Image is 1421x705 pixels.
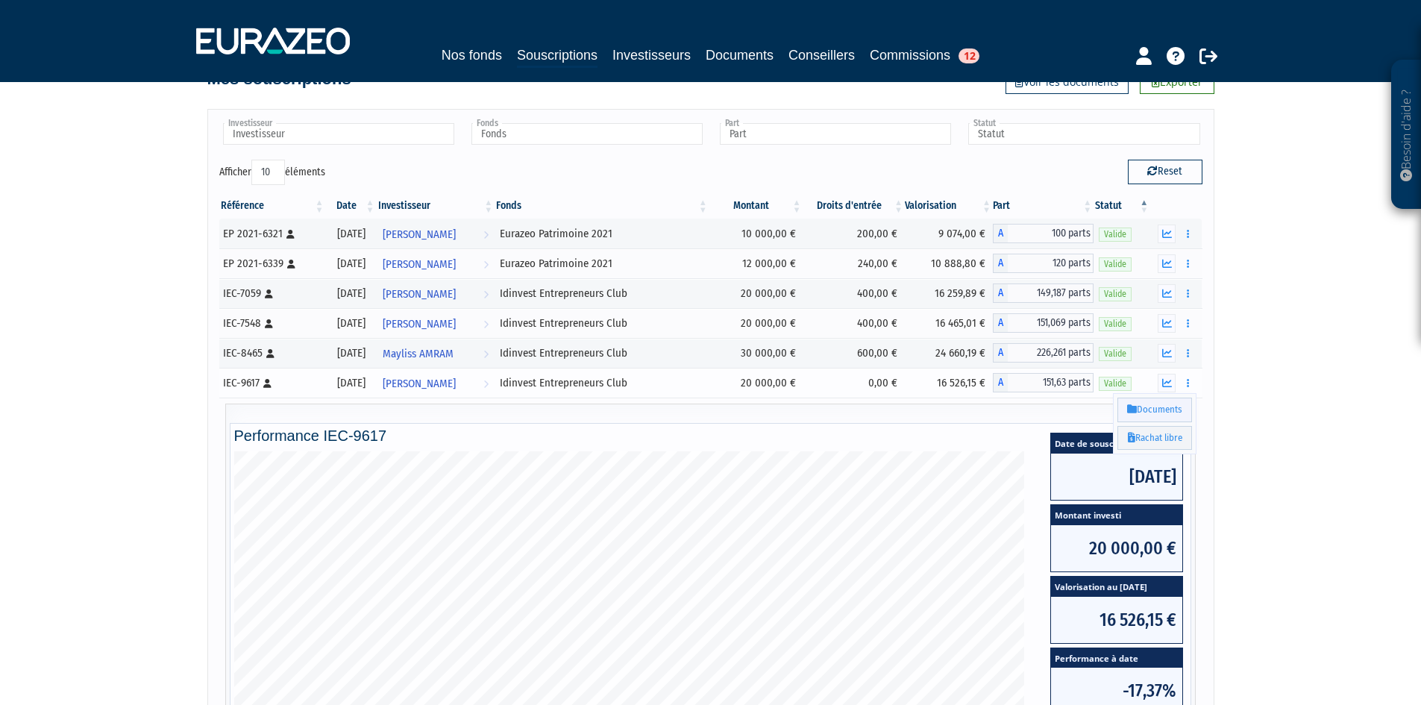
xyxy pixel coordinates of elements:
span: 120 parts [1008,254,1094,273]
span: [PERSON_NAME] [383,370,456,398]
p: Besoin d'aide ? [1398,68,1415,202]
i: [Français] Personne physique [287,260,295,269]
td: 10 000,00 € [709,219,803,248]
label: Afficher éléments [219,160,325,185]
td: 12 000,00 € [709,248,803,278]
span: 100 parts [1008,224,1094,243]
td: 400,00 € [803,308,905,338]
span: Valide [1099,228,1132,242]
span: [PERSON_NAME] [383,281,456,308]
td: 0,00 € [803,368,905,398]
div: EP 2021-6339 [223,256,321,272]
select: Afficheréléments [251,160,285,185]
div: IEC-9617 [223,375,321,391]
td: 16 526,15 € [905,368,993,398]
a: Mayliss AMRAM [377,338,495,368]
th: Référence : activer pour trier la colonne par ordre croissant [219,193,326,219]
div: Eurazeo Patrimoine 2021 [500,256,703,272]
i: [Français] Personne physique [286,230,295,239]
div: Idinvest Entrepreneurs Club [500,345,703,361]
th: Valorisation: activer pour trier la colonne par ordre croissant [905,193,993,219]
span: A [993,373,1008,392]
span: 20 000,00 € [1051,525,1182,571]
a: Rachat libre [1117,426,1192,451]
div: A - Eurazeo Patrimoine 2021 [993,224,1094,243]
div: EP 2021-6321 [223,226,321,242]
a: Conseillers [788,45,855,66]
span: A [993,313,1008,333]
div: Idinvest Entrepreneurs Club [500,316,703,331]
div: A - Idinvest Entrepreneurs Club [993,313,1094,333]
span: Performance à date [1051,648,1182,668]
a: [PERSON_NAME] [377,368,495,398]
a: [PERSON_NAME] [377,308,495,338]
a: [PERSON_NAME] [377,278,495,308]
div: [DATE] [330,316,371,331]
th: Montant: activer pour trier la colonne par ordre croissant [709,193,803,219]
th: Droits d'entrée: activer pour trier la colonne par ordre croissant [803,193,905,219]
a: Souscriptions [517,45,597,68]
td: 240,00 € [803,248,905,278]
td: 20 000,00 € [709,308,803,338]
td: 30 000,00 € [709,338,803,368]
span: 151,069 parts [1008,313,1094,333]
span: Valide [1099,317,1132,331]
a: Exporter [1140,70,1214,94]
div: Idinvest Entrepreneurs Club [500,375,703,391]
a: Commissions12 [870,45,979,66]
i: Voir l'investisseur [483,221,489,248]
i: [Français] Personne physique [265,319,273,328]
i: Voir l'investisseur [483,340,489,368]
span: A [993,343,1008,363]
div: A - Idinvest Entrepreneurs Club [993,373,1094,392]
div: A - Idinvest Entrepreneurs Club [993,343,1094,363]
i: Voir l'investisseur [483,310,489,338]
td: 20 000,00 € [709,368,803,398]
span: Valide [1099,377,1132,391]
img: 1732889491-logotype_eurazeo_blanc_rvb.png [196,28,350,54]
span: Valide [1099,347,1132,361]
th: Part: activer pour trier la colonne par ordre croissant [993,193,1094,219]
div: IEC-8465 [223,345,321,361]
h4: Performance IEC-9617 [234,427,1188,444]
button: Reset [1128,160,1202,184]
td: 400,00 € [803,278,905,308]
a: Nos fonds [442,45,502,66]
div: [DATE] [330,286,371,301]
a: Voir les documents [1006,70,1129,94]
span: Valorisation au [DATE] [1051,577,1182,597]
div: IEC-7548 [223,316,321,331]
a: Documents [706,45,774,66]
span: Montant investi [1051,505,1182,525]
div: Eurazeo Patrimoine 2021 [500,226,703,242]
div: Idinvest Entrepreneurs Club [500,286,703,301]
td: 16 465,01 € [905,308,993,338]
div: [DATE] [330,256,371,272]
div: A - Eurazeo Patrimoine 2021 [993,254,1094,273]
span: Date de souscription [1051,433,1182,454]
td: 200,00 € [803,219,905,248]
div: [DATE] [330,345,371,361]
a: Documents [1117,398,1192,422]
span: A [993,254,1008,273]
i: Voir l'investisseur [483,370,489,398]
span: [PERSON_NAME] [383,251,456,278]
span: [PERSON_NAME] [383,221,456,248]
td: 600,00 € [803,338,905,368]
div: A - Idinvest Entrepreneurs Club [993,283,1094,303]
span: 16 526,15 € [1051,597,1182,643]
span: Mayliss AMRAM [383,340,454,368]
span: A [993,283,1008,303]
span: [DATE] [1051,454,1182,500]
span: 149,187 parts [1008,283,1094,303]
th: Date: activer pour trier la colonne par ordre croissant [325,193,376,219]
span: Valide [1099,257,1132,272]
span: Valide [1099,287,1132,301]
span: [PERSON_NAME] [383,310,456,338]
td: 16 259,89 € [905,278,993,308]
span: 226,261 parts [1008,343,1094,363]
i: Voir l'investisseur [483,281,489,308]
span: 12 [959,48,979,63]
th: Investisseur: activer pour trier la colonne par ordre croissant [377,193,495,219]
a: [PERSON_NAME] [377,248,495,278]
